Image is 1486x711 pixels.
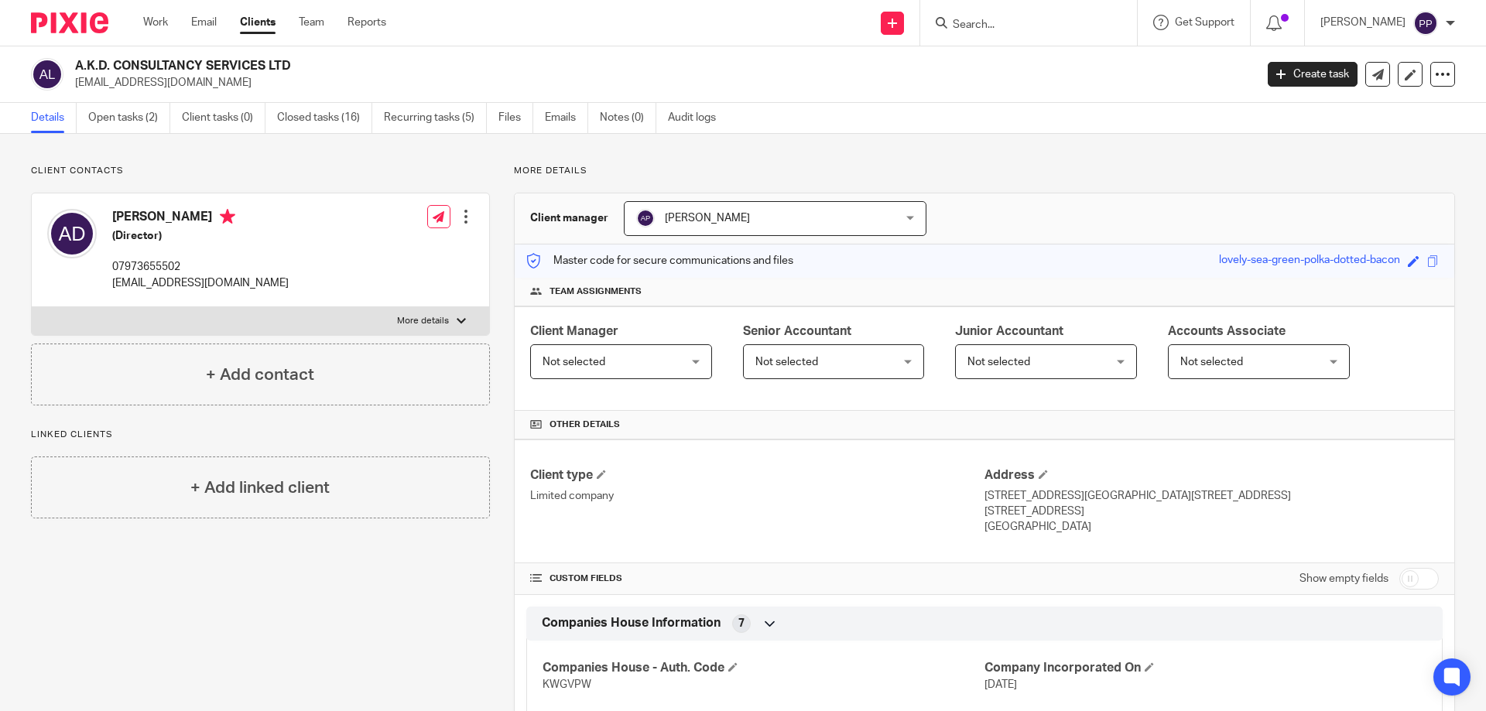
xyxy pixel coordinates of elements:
[755,357,818,367] span: Not selected
[498,103,533,133] a: Files
[545,103,588,133] a: Emails
[514,165,1455,177] p: More details
[530,467,984,484] h4: Client type
[955,325,1063,337] span: Junior Accountant
[1299,571,1388,586] label: Show empty fields
[543,357,605,367] span: Not selected
[384,103,487,133] a: Recurring tasks (5)
[112,209,289,228] h4: [PERSON_NAME]
[31,103,77,133] a: Details
[984,504,1439,519] p: [STREET_ADDRESS]
[88,103,170,133] a: Open tasks (2)
[31,12,108,33] img: Pixie
[31,58,63,91] img: svg%3E
[220,209,235,224] i: Primary
[665,213,750,224] span: [PERSON_NAME]
[112,275,289,291] p: [EMAIL_ADDRESS][DOMAIN_NAME]
[1413,11,1438,36] img: svg%3E
[47,209,97,258] img: svg%3E
[542,615,721,631] span: Companies House Information
[299,15,324,30] a: Team
[112,228,289,244] h5: (Director)
[75,75,1245,91] p: [EMAIL_ADDRESS][DOMAIN_NAME]
[738,616,745,631] span: 7
[550,419,620,431] span: Other details
[31,165,490,177] p: Client contacts
[530,488,984,504] p: Limited company
[526,253,793,268] p: Master code for secure communications and files
[984,467,1439,484] h4: Address
[348,15,386,30] a: Reports
[1180,357,1243,367] span: Not selected
[984,679,1017,690] span: [DATE]
[1175,17,1234,28] span: Get Support
[1168,325,1286,337] span: Accounts Associate
[190,476,330,500] h4: + Add linked client
[1268,62,1358,87] a: Create task
[206,363,314,387] h4: + Add contact
[951,19,1091,32] input: Search
[967,357,1030,367] span: Not selected
[530,573,984,585] h4: CUSTOM FIELDS
[668,103,728,133] a: Audit logs
[550,285,642,298] span: Team assignments
[143,15,168,30] a: Work
[543,660,984,676] h4: Companies House - Auth. Code
[543,679,591,690] span: KWGVPW
[112,259,289,275] p: 07973655502
[600,103,656,133] a: Notes (0)
[530,325,618,337] span: Client Manager
[240,15,276,30] a: Clients
[31,429,490,441] p: Linked clients
[743,325,851,337] span: Senior Accountant
[75,58,1011,74] h2: A.K.D. CONSULTANCY SERVICES LTD
[530,210,608,226] h3: Client manager
[191,15,217,30] a: Email
[397,315,449,327] p: More details
[636,209,655,227] img: svg%3E
[182,103,265,133] a: Client tasks (0)
[984,488,1439,504] p: [STREET_ADDRESS][GEOGRAPHIC_DATA][STREET_ADDRESS]
[984,519,1439,535] p: [GEOGRAPHIC_DATA]
[1320,15,1406,30] p: [PERSON_NAME]
[1219,252,1400,270] div: lovely-sea-green-polka-dotted-bacon
[984,660,1426,676] h4: Company Incorporated On
[277,103,372,133] a: Closed tasks (16)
